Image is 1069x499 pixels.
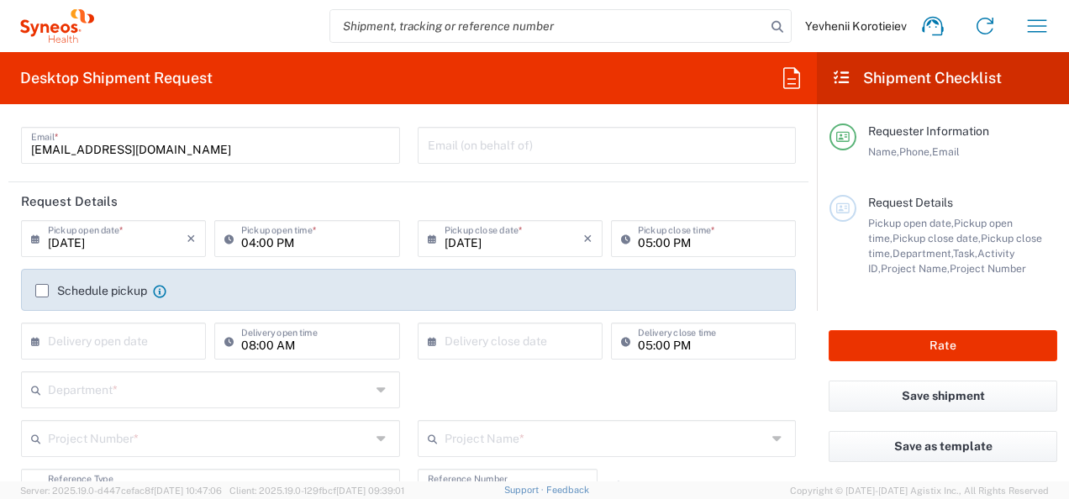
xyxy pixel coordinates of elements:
a: Feedback [546,485,589,495]
span: [DATE] 10:47:06 [154,486,222,496]
span: Department, [893,247,953,260]
i: × [583,225,592,252]
span: Project Name, [881,262,950,275]
span: Request Details [868,196,953,209]
span: Pickup close date, [893,232,981,244]
h2: Shipment Checklist [832,68,1002,88]
span: Requester Information [868,124,989,138]
button: Save shipment [829,381,1057,412]
span: Copyright © [DATE]-[DATE] Agistix Inc., All Rights Reserved [790,483,1049,498]
span: Yevhenii Korotieiev [805,18,907,34]
label: Schedule pickup [35,284,147,297]
span: Pickup open date, [868,217,954,229]
button: Save as template [829,431,1057,462]
a: Support [504,485,546,495]
button: Rate [829,330,1057,361]
span: Task, [953,247,977,260]
span: Phone, [899,145,932,158]
span: [DATE] 09:39:01 [336,486,404,496]
h2: Desktop Shipment Request [20,68,213,88]
span: Name, [868,145,899,158]
i: × [187,225,196,252]
span: Email [932,145,960,158]
a: Add Reference [607,475,630,499]
span: Client: 2025.19.0-129fbcf [229,486,404,496]
span: Server: 2025.19.0-d447cefac8f [20,486,222,496]
input: Shipment, tracking or reference number [330,10,766,42]
h2: Request Details [21,193,118,210]
span: Project Number [950,262,1026,275]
